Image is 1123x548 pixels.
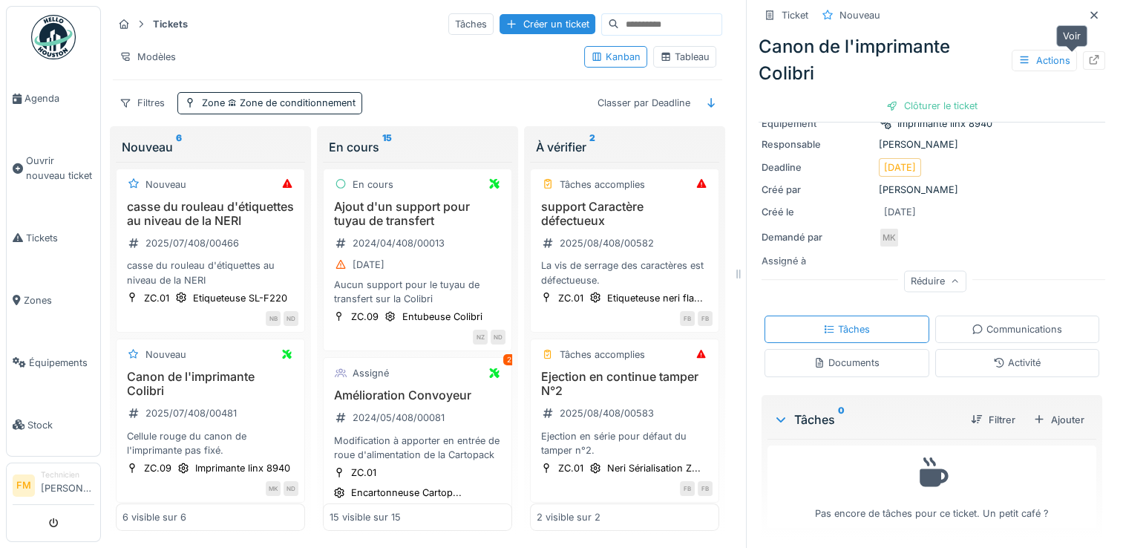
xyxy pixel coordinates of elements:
div: Nouveau [145,348,186,362]
span: Zone de conditionnement [225,97,356,108]
div: 6 visible sur 6 [122,510,186,524]
div: Créer un ticket [500,14,595,34]
div: Tâches accomplies [560,348,645,362]
div: [DATE] [884,205,916,219]
div: Tâches [773,411,959,428]
div: [PERSON_NAME] [762,137,1102,151]
div: ZC.01 [558,461,583,475]
a: FM Technicien[PERSON_NAME] [13,469,94,505]
div: ND [284,481,298,496]
div: Cellule rouge du canon de l'imprimante pas fixé. [122,429,298,457]
a: Équipements [7,331,100,394]
div: Neri Sérialisation Z... [607,461,701,475]
li: [PERSON_NAME] [41,469,94,501]
span: Tickets [26,231,94,245]
div: Entubeuse Colibri [402,310,482,324]
div: 2024/05/408/00081 [353,411,445,425]
div: En cours [353,177,393,192]
div: ND [284,311,298,326]
div: Ajouter [1027,410,1090,430]
sup: 2 [589,138,595,156]
h3: Ejection en continue tamper N°2 [537,370,713,398]
div: FB [698,481,713,496]
sup: 15 [382,138,392,156]
div: Nouveau [839,8,880,22]
div: FB [698,311,713,326]
div: Ticket [782,8,808,22]
div: ZC.01 [558,291,583,305]
div: NB [266,311,281,326]
div: Nouveau [122,138,299,156]
div: ZC.01 [351,466,376,480]
div: En cours [329,138,506,156]
h3: support Caractère défectueux [537,200,713,228]
div: À vérifier [536,138,713,156]
div: Tâches accomplies [560,177,645,192]
div: Tâches [448,13,494,35]
div: [DATE] [884,160,916,174]
div: ZC.09 [351,310,379,324]
strong: Tickets [147,17,194,31]
div: Filtrer [965,410,1021,430]
div: Communications [972,322,1062,336]
div: Canon de l'imprimante Colibri [759,33,1105,87]
h3: casse du rouleau d'étiquettes au niveau de la NERI [122,200,298,228]
div: Ejection en série pour défaut du tamper n°2. [537,429,713,457]
div: Etiqueteuse neri fla... [607,291,703,305]
div: Demandé par [762,230,873,244]
h3: Canon de l'imprimante Colibri [122,370,298,398]
div: casse du rouleau d'étiquettes au niveau de la NERI [122,258,298,287]
div: Kanban [591,50,641,64]
div: Classer par Deadline [591,92,697,114]
div: 2 visible sur 2 [537,510,600,524]
div: FB [680,481,695,496]
div: 2025/07/408/00466 [145,236,239,250]
div: 15 visible sur 15 [330,510,401,524]
div: Tableau [660,50,710,64]
sup: 6 [176,138,182,156]
div: ZC.09 [144,461,171,475]
div: Pas encore de tâches pour ce ticket. Un petit café ? [777,452,1087,521]
div: Responsable [762,137,873,151]
div: Réduire [904,270,966,292]
div: NZ [473,330,488,345]
span: Ouvrir nouveau ticket [26,154,94,182]
div: Technicien [41,469,94,480]
div: Aucun support pour le tuyau de transfert sur la Colibri [330,278,505,306]
div: Documents [813,356,880,370]
div: Actions [1012,50,1077,71]
h3: Amélioration Convoyeur [330,388,505,402]
div: Créé le [762,205,873,219]
div: Imprimante linx 8940 [897,117,992,131]
div: Etiqueteuse SL-F220 [193,291,287,305]
div: MK [266,481,281,496]
a: Zones [7,269,100,331]
div: 2025/08/408/00582 [560,236,654,250]
a: Ouvrir nouveau ticket [7,130,100,206]
div: [DATE] [353,258,384,272]
div: Modèles [113,46,183,68]
div: Nouveau [145,177,186,192]
div: Zone [202,96,356,110]
div: Tâches [823,322,870,336]
span: Zones [24,293,94,307]
li: FM [13,474,35,497]
a: Stock [7,394,100,456]
div: Clôturer le ticket [880,96,983,116]
span: Stock [27,418,94,432]
div: 2025/08/408/00583 [560,406,654,420]
div: Assigné à [762,254,873,268]
a: Agenda [7,68,100,130]
div: MK [879,227,900,248]
div: ZC.01 [144,291,169,305]
div: Modification à apporter en entrée de roue d'alimentation de la Cartopack [330,434,505,462]
sup: 0 [838,411,845,428]
span: Agenda [24,91,94,105]
a: Tickets [7,206,100,269]
span: Équipements [29,356,94,370]
div: 2024/04/408/00013 [353,236,445,250]
div: Deadline [762,160,873,174]
div: FB [680,311,695,326]
div: La vis de serrage des caractères est défectueuse. [537,258,713,287]
div: 2 [503,354,515,365]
